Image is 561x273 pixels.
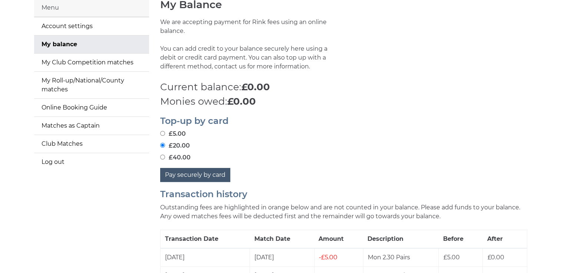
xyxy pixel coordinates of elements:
[160,248,250,267] td: [DATE]
[363,248,439,267] td: Mon 2.30 Pairs
[483,230,527,248] th: After
[34,72,149,98] a: My Roll-up/National/County matches
[363,230,439,248] th: Description
[34,117,149,135] a: Matches as Captain
[160,153,191,162] label: £40.00
[160,141,190,150] label: £20.00
[160,94,527,109] p: Monies owed:
[160,168,230,182] button: Pay securely by card
[34,135,149,153] a: Club Matches
[443,254,459,261] span: £5.00
[34,36,149,53] a: My balance
[160,131,165,136] input: £5.00
[34,17,149,35] a: Account settings
[160,80,527,94] p: Current balance:
[487,254,504,261] span: £0.00
[160,189,527,199] h2: Transaction history
[160,203,527,221] p: Outstanding fees are highlighted in orange below and are not counted in your balance. Please add ...
[34,54,149,71] a: My Club Competition matches
[160,143,165,148] input: £20.00
[34,153,149,171] a: Log out
[319,254,337,261] span: £5.00
[160,18,338,80] p: We are accepting payment for Rink fees using an online balance. You can add credit to your balanc...
[439,230,483,248] th: Before
[314,230,363,248] th: Amount
[250,248,314,267] td: [DATE]
[227,95,256,107] strong: £0.00
[34,99,149,117] a: Online Booking Guide
[160,230,250,248] th: Transaction Date
[160,155,165,159] input: £40.00
[250,230,314,248] th: Match Date
[241,81,270,93] strong: £0.00
[160,116,527,126] h2: Top-up by card
[160,129,186,138] label: £5.00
